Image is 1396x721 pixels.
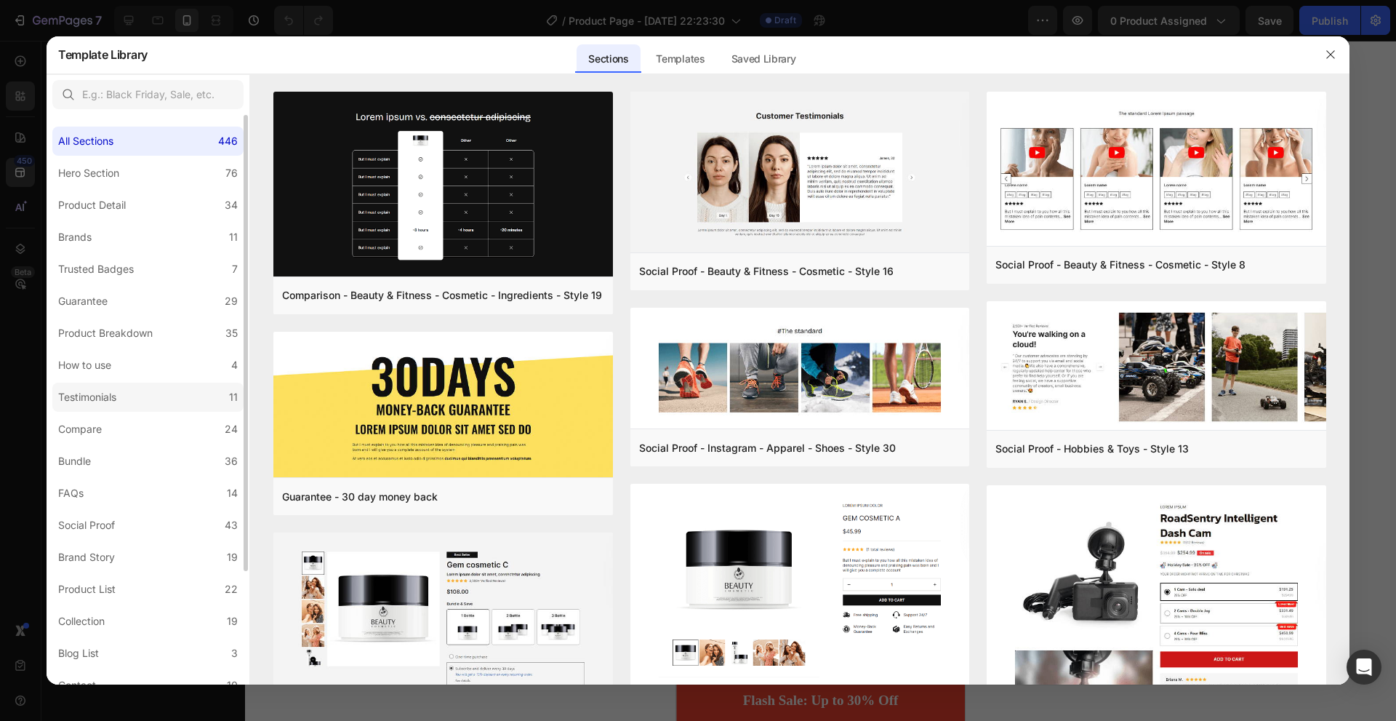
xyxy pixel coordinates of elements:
div: Sections [577,44,640,73]
div: 76 [225,164,238,182]
img: sp16.png [630,92,970,255]
div: Blog List [58,645,99,662]
div: Compare [58,421,102,438]
h2: Template Library [58,36,148,73]
img: c19.png [273,92,613,279]
div: 19 [227,549,238,566]
div: 29 [225,292,238,310]
div: 10 [227,677,238,694]
div: Collection [58,613,105,630]
div: Open Intercom Messenger [1347,650,1381,685]
button: Dot [148,107,156,116]
div: Product Breakdown [58,324,153,342]
div: Contact [58,677,96,694]
button: Carousel Next Arrow [246,41,286,82]
div: 34 [225,196,238,214]
img: sp30.png [630,308,970,432]
input: E.g.: Black Friday, Sale, etc. [52,80,244,109]
div: Saved Library [720,44,808,73]
div: FAQs [58,485,84,502]
div: Guarantee - 30 day money back [282,488,438,506]
div: Drop element here [115,445,192,456]
button: Dot [133,107,142,116]
div: 7 [232,260,238,278]
div: All Sections [58,132,113,150]
button: Dot [177,107,185,116]
button: Dot [104,107,113,116]
button: Dot [162,107,171,116]
div: Social Proof - Beauty & Fitness - Cosmetic - Style 8 [995,256,1245,274]
div: 43 [225,517,238,534]
img: g30.png [273,332,613,481]
img: sp13.png [987,301,1326,433]
div: 22 [225,581,238,598]
button: Dot [119,107,127,116]
img: sp8.png [987,92,1326,249]
div: Brands [58,228,92,246]
div: Templates [644,44,716,73]
div: 36 [225,453,238,470]
div: Testimonials [58,389,116,406]
div: Social Proof [58,517,115,534]
button: Carousel Back Arrow [2,41,43,82]
div: 11 [229,389,238,406]
div: Social Proof - Hobbies & Toys - Style 13 [995,440,1189,458]
div: Trusted Badges [58,260,134,278]
div: Product Detail [58,196,126,214]
div: 24 [225,421,238,438]
div: 3 [231,645,238,662]
div: Guarantee [58,292,108,310]
div: 4 [231,356,238,374]
div: Hero Section [58,164,119,182]
div: 35 [225,324,238,342]
div: Brand Story [58,549,115,566]
div: 19 [227,613,238,630]
div: Comparison - Beauty & Fitness - Cosmetic - Ingredients - Style 19 [282,287,602,304]
div: Social Proof - Beauty & Fitness - Cosmetic - Style 16 [639,263,894,280]
div: 11 [229,228,238,246]
div: Bundle [58,453,91,470]
div: 446 [218,132,238,150]
div: Social Proof - Instagram - Apparel - Shoes - Style 30 [639,439,896,457]
div: How to use [58,356,111,374]
p: Flash Sale: Up to 30% Off [67,650,222,671]
div: Product List [58,581,116,598]
div: Drop element here [115,343,192,354]
div: 14 [227,485,238,502]
div: Drop element here [115,535,192,546]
